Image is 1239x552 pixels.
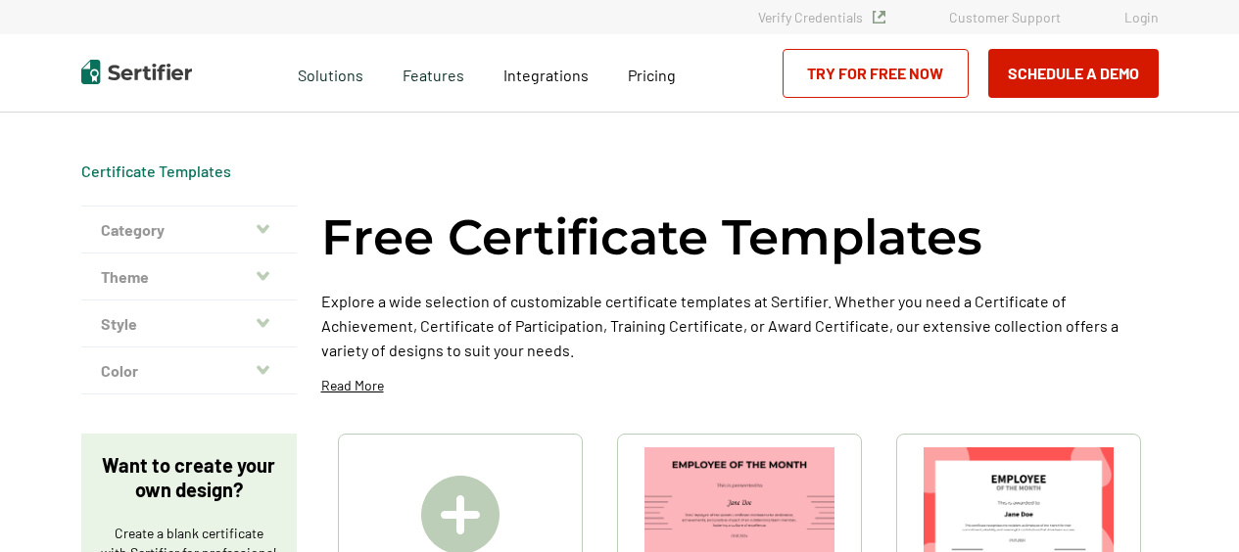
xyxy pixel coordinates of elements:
span: Pricing [628,66,676,84]
p: Explore a wide selection of customizable certificate templates at Sertifier. Whether you need a C... [321,289,1159,362]
h1: Free Certificate Templates [321,206,982,269]
button: Color [81,347,297,394]
a: Pricing [628,61,676,85]
a: Try for Free Now [783,49,969,98]
div: Breadcrumb [81,161,231,181]
span: Integrations [503,66,589,84]
img: Sertifier | Digital Credentialing Platform [81,60,192,84]
a: Login [1124,9,1159,25]
span: Certificate Templates [81,161,231,181]
span: Features [403,61,464,85]
a: Customer Support [949,9,1061,25]
span: Solutions [298,61,363,85]
img: Verified [873,11,885,23]
a: Verify Credentials [758,9,885,25]
button: Style [81,300,297,347]
button: Theme [81,253,297,300]
button: Category [81,207,297,253]
a: Certificate Templates [81,161,231,180]
p: Read More [321,376,384,395]
a: Integrations [503,61,589,85]
p: Want to create your own design? [101,453,277,502]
